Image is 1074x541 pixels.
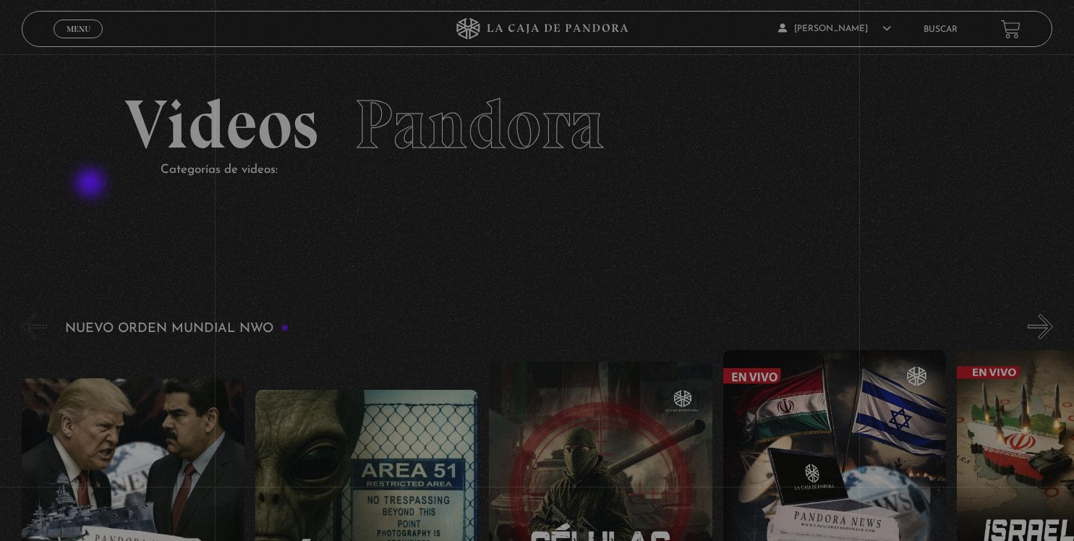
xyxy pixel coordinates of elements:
[1001,19,1020,38] a: View your shopping cart
[65,322,289,336] h3: Nuevo Orden Mundial NWO
[22,314,47,339] button: Previous
[161,159,950,182] p: Categorías de videos:
[778,25,891,33] span: [PERSON_NAME]
[924,25,958,34] a: Buscar
[354,83,605,166] span: Pandora
[67,25,90,33] span: Menu
[1028,314,1053,339] button: Next
[61,37,95,47] span: Cerrar
[124,90,950,159] h2: Videos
